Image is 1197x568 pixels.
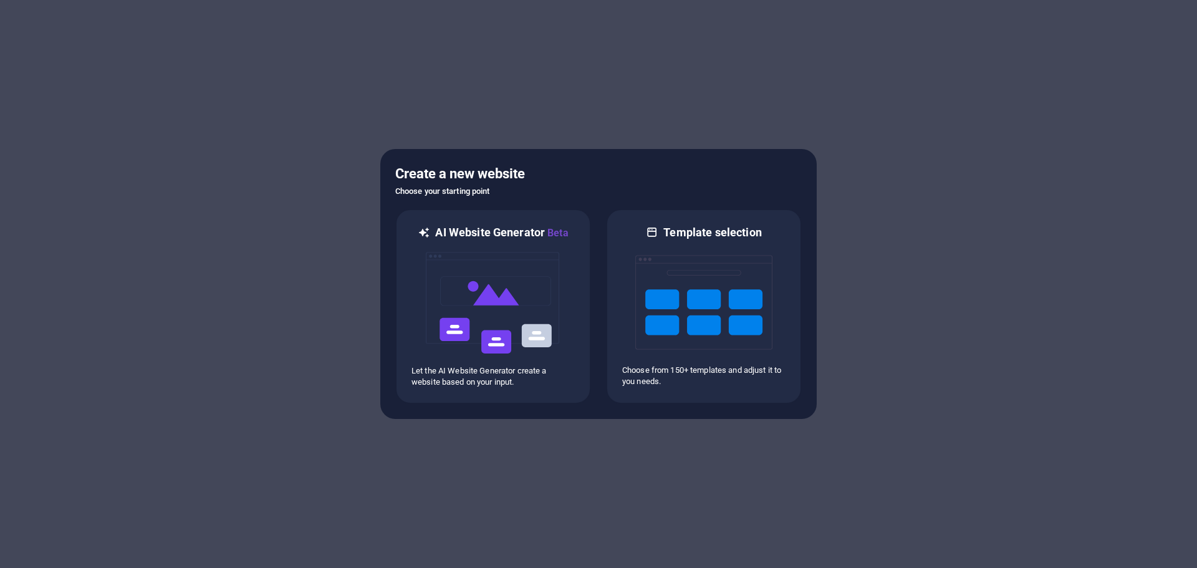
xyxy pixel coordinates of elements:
[545,227,569,239] span: Beta
[425,241,562,365] img: ai
[435,225,568,241] h6: AI Website Generator
[663,225,761,240] h6: Template selection
[622,365,786,387] p: Choose from 150+ templates and adjust it to you needs.
[606,209,802,404] div: Template selectionChoose from 150+ templates and adjust it to you needs.
[411,365,575,388] p: Let the AI Website Generator create a website based on your input.
[395,209,591,404] div: AI Website GeneratorBetaaiLet the AI Website Generator create a website based on your input.
[395,164,802,184] h5: Create a new website
[395,184,802,199] h6: Choose your starting point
